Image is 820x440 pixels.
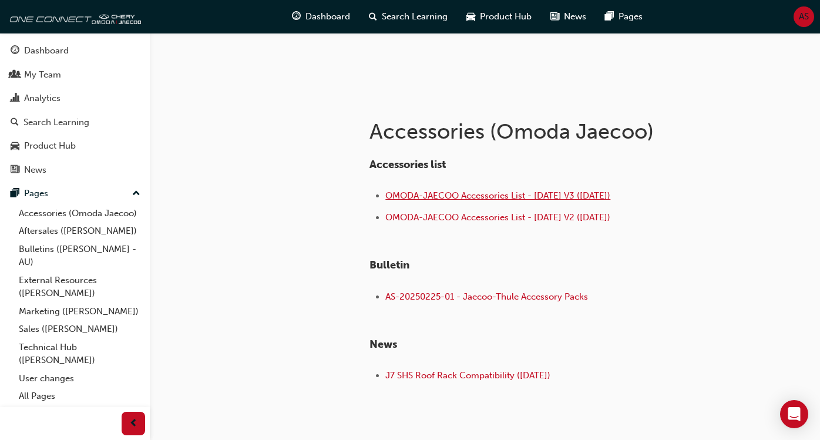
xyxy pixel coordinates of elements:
span: search-icon [11,117,19,128]
a: All Pages [14,387,145,405]
button: DashboardMy TeamAnalyticsSearch LearningProduct HubNews [5,38,145,183]
span: car-icon [11,141,19,152]
div: Dashboard [24,44,69,58]
span: guage-icon [292,9,301,24]
a: AS-20250225-01 - Jaecoo-Thule Accessory Packs [385,291,588,302]
a: Technical Hub ([PERSON_NAME]) [14,338,145,370]
div: Analytics [24,92,61,105]
span: pages-icon [11,189,19,199]
div: Search Learning [23,116,89,129]
a: J7 SHS Roof Rack Compatibility ([DATE]) [385,370,550,381]
img: oneconnect [6,5,141,28]
span: prev-icon [129,417,138,431]
span: AS [799,10,809,23]
a: pages-iconPages [596,5,652,29]
span: ​News [369,338,397,351]
a: car-iconProduct Hub [457,5,541,29]
div: Pages [24,187,48,200]
button: AS [794,6,814,27]
span: News [564,10,586,23]
a: User changes [14,370,145,388]
span: Pages [619,10,643,23]
a: Marketing ([PERSON_NAME]) [14,303,145,321]
span: Product Hub [480,10,532,23]
span: chart-icon [11,93,19,104]
span: news-icon [11,165,19,176]
span: people-icon [11,70,19,80]
a: News [5,159,145,181]
span: news-icon [550,9,559,24]
a: news-iconNews [541,5,596,29]
h1: Accessories (Omoda Jaecoo) [369,119,731,145]
a: Search Learning [5,112,145,133]
span: search-icon [369,9,377,24]
a: Dashboard [5,40,145,62]
a: Accessories (Omoda Jaecoo) [14,204,145,223]
span: Dashboard [305,10,350,23]
a: OMODA-JAECOO Accessories List - [DATE] V2 ([DATE]) [385,212,610,223]
div: News [24,163,46,177]
span: up-icon [132,186,140,201]
a: guage-iconDashboard [283,5,359,29]
div: Product Hub [24,139,76,153]
a: Aftersales ([PERSON_NAME]) [14,222,145,240]
span: Bulletin [369,258,409,271]
a: External Resources ([PERSON_NAME]) [14,271,145,303]
span: guage-icon [11,46,19,56]
span: Search Learning [382,10,448,23]
a: OMODA-JAECOO Accessories List - [DATE] V3 ([DATE]) [385,190,610,201]
a: My Team [5,64,145,86]
div: My Team [24,68,61,82]
div: Open Intercom Messenger [780,400,808,428]
a: Sales ([PERSON_NAME]) [14,320,145,338]
button: Pages [5,183,145,204]
a: Product Hub [5,135,145,157]
span: car-icon [466,9,475,24]
span: pages-icon [605,9,614,24]
a: search-iconSearch Learning [359,5,457,29]
a: Bulletins ([PERSON_NAME] - AU) [14,240,145,271]
a: Analytics [5,88,145,109]
span: Accessories list [369,158,446,171]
